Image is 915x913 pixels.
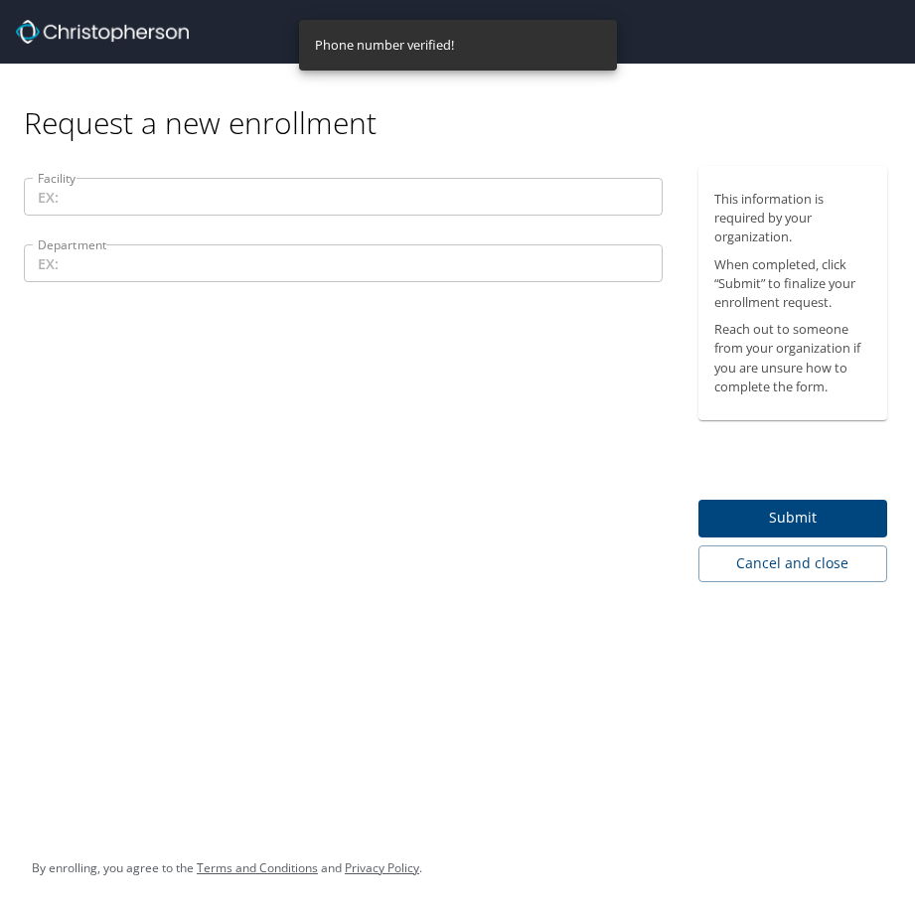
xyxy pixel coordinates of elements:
input: EX: [24,244,663,282]
div: By enrolling, you agree to the and . [32,843,422,893]
p: Reach out to someone from your organization if you are unsure how to complete the form. [714,320,871,396]
button: Cancel and close [698,545,887,582]
p: This information is required by your organization. [714,190,871,247]
div: Phone number verified! [315,26,454,65]
a: Terms and Conditions [197,859,318,876]
a: Privacy Policy [345,859,419,876]
p: When completed, click “Submit” to finalize your enrollment request. [714,255,871,313]
span: Submit [714,506,871,531]
div: Request a new enrollment [24,64,903,142]
input: EX: [24,178,663,216]
img: cbt logo [16,20,189,44]
span: Cancel and close [714,551,871,576]
button: Submit [698,500,887,538]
